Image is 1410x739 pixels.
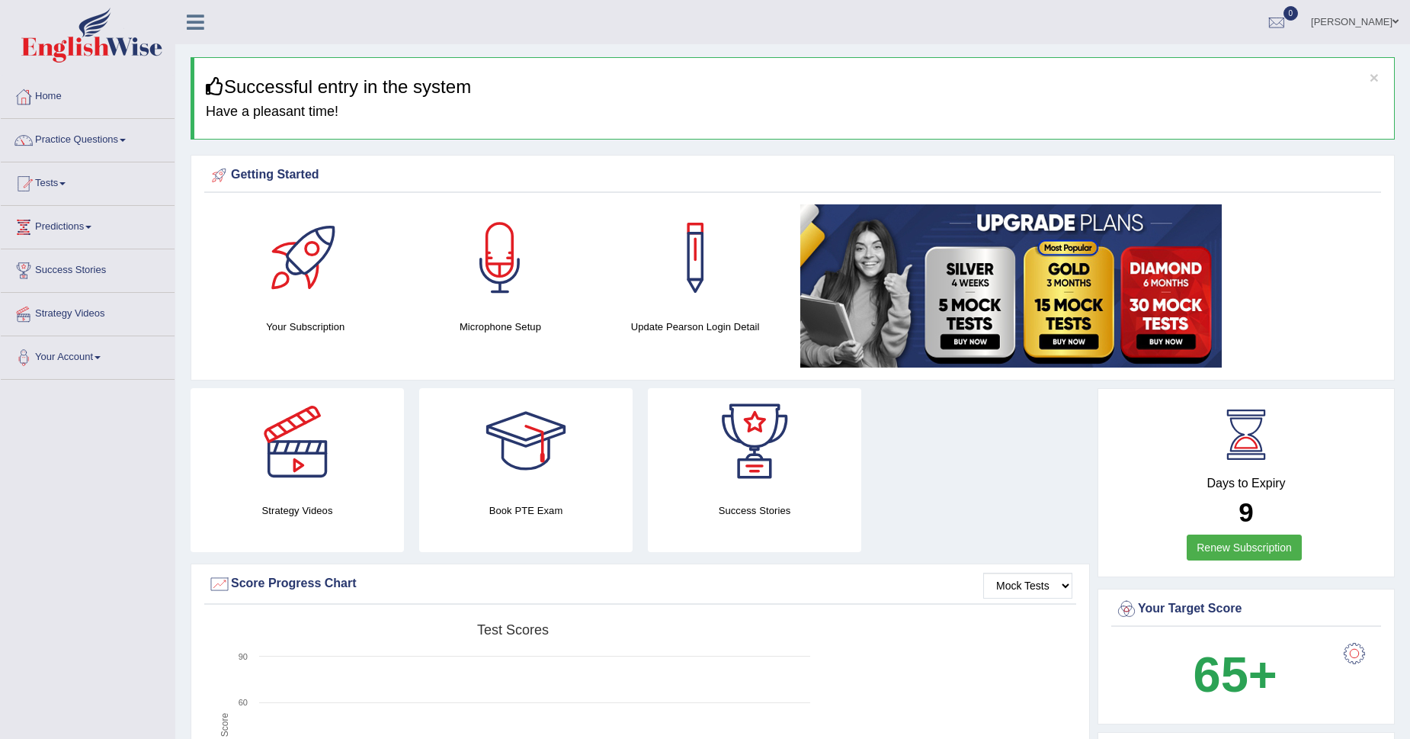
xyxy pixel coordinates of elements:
[191,503,404,519] h4: Strategy Videos
[206,104,1383,120] h4: Have a pleasant time!
[1370,69,1379,85] button: ×
[1,119,175,157] a: Practice Questions
[411,319,591,335] h4: Microphone Setup
[800,204,1222,368] img: small5.jpg
[239,698,248,707] text: 60
[1,293,175,331] a: Strategy Videos
[208,164,1377,187] div: Getting Started
[220,713,230,737] tspan: Score
[1,336,175,374] a: Your Account
[419,503,633,519] h4: Book PTE Exam
[648,503,861,519] h4: Success Stories
[1115,477,1377,490] h4: Days to Expiry
[1,162,175,201] a: Tests
[1,249,175,288] a: Success Stories
[216,319,396,335] h4: Your Subscription
[1,206,175,244] a: Predictions
[1,76,175,114] a: Home
[208,573,1072,596] div: Score Progress Chart
[1187,535,1302,561] a: Renew Subscription
[1115,598,1377,621] div: Your Target Score
[1239,497,1253,527] b: 9
[1194,647,1277,702] b: 65+
[239,652,248,661] text: 90
[1283,6,1299,21] span: 0
[605,319,785,335] h4: Update Pearson Login Detail
[477,622,549,638] tspan: Test scores
[206,77,1383,97] h3: Successful entry in the system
